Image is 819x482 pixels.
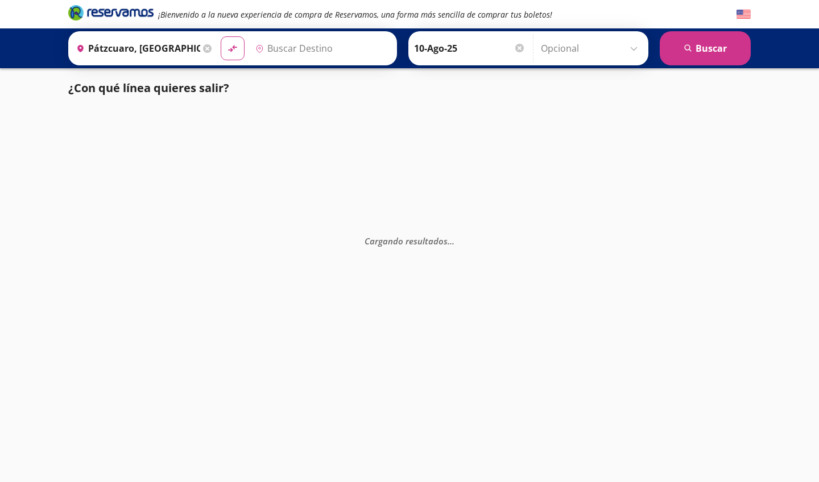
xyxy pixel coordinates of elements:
input: Opcional [541,34,643,63]
button: English [737,7,751,22]
p: ¿Con qué línea quieres salir? [68,80,229,97]
span: . [448,235,450,247]
em: ¡Bienvenido a la nueva experiencia de compra de Reservamos, una forma más sencilla de comprar tus... [158,9,552,20]
span: . [450,235,452,247]
input: Buscar Destino [251,34,391,63]
input: Elegir Fecha [414,34,526,63]
em: Cargando resultados [365,235,454,247]
a: Brand Logo [68,4,154,24]
span: . [452,235,454,247]
i: Brand Logo [68,4,154,21]
button: Buscar [660,31,751,65]
input: Buscar Origen [72,34,200,63]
